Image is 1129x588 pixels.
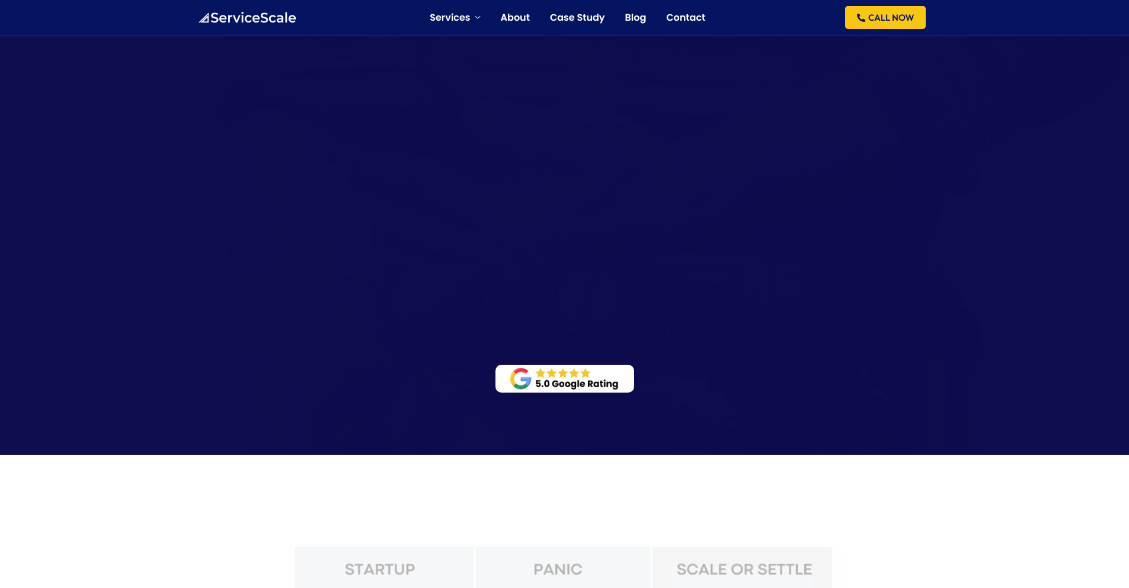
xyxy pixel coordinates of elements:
img: ServiceScale logo representing business automation for tradies [197,12,296,24]
a: CALL NOW [845,6,926,29]
a: Contact [666,13,705,23]
a: Case Study [550,13,605,23]
a: ServiceScale logo representing business automation for tradies [197,11,296,23]
span: CALL NOW [868,13,914,22]
a: Blog [625,13,646,23]
a: Services [430,13,480,23]
a: About [501,13,530,23]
